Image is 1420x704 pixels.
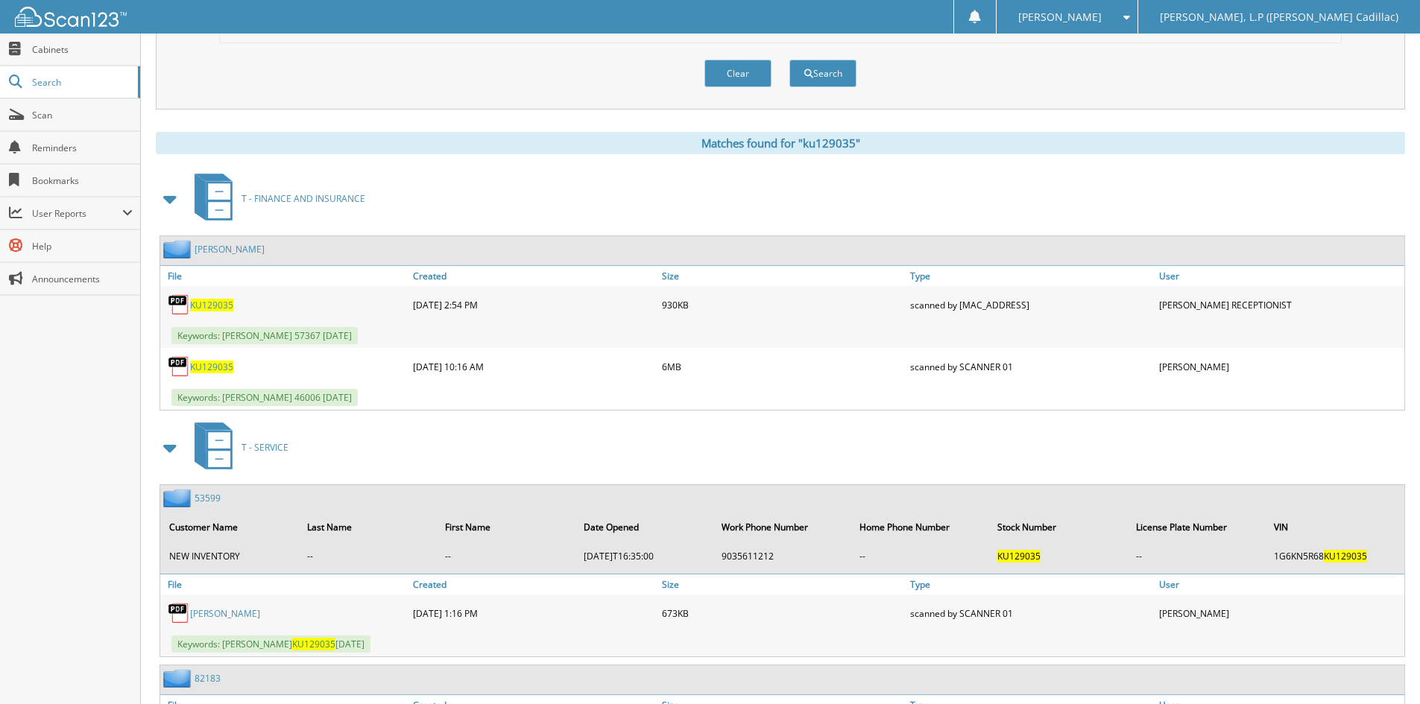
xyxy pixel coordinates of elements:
a: User [1155,266,1404,286]
span: Help [32,240,133,253]
a: File [160,574,409,594]
a: T - SERVICE [186,418,288,477]
button: Clear [704,60,771,87]
img: PDF.png [168,602,190,624]
span: [PERSON_NAME], L.P ([PERSON_NAME] Cadillac) [1160,13,1398,22]
iframe: Chat Widget [1345,632,1420,704]
td: 9035611212 [714,544,851,568]
button: Search [789,60,856,87]
td: [DATE]T16:35:00 [576,544,713,568]
td: 1G6KN5R68 [1266,544,1403,568]
td: -- [1129,544,1265,568]
a: Size [658,266,907,286]
img: PDF.png [168,294,190,316]
span: Scan [32,109,133,121]
a: User [1155,574,1404,594]
th: First Name [438,512,574,542]
span: User Reports [32,207,122,220]
a: 53599 [195,492,221,504]
a: KU129035 [190,299,233,311]
img: folder2.png [163,669,195,688]
span: Bookmarks [32,174,133,187]
th: Stock Number [990,512,1126,542]
div: [DATE] 2:54 PM [409,290,658,320]
img: scan123-logo-white.svg [15,7,127,27]
span: [PERSON_NAME] [1018,13,1102,22]
div: 6MB [658,352,907,381]
img: folder2.png [163,240,195,259]
span: Search [32,76,130,89]
th: Work Phone Number [714,512,851,542]
div: [DATE] 10:16 AM [409,352,658,381]
th: Date Opened [576,512,713,542]
td: -- [300,544,436,568]
th: Home Phone Number [852,512,988,542]
a: T - FINANCE AND INSURANCE [186,169,365,228]
span: T - FINANCE AND INSURANCE [242,192,365,205]
span: KU129035 [292,638,335,650]
div: scanned by SCANNER 01 [906,352,1155,381]
a: Type [906,574,1155,594]
a: File [160,266,409,286]
th: VIN [1266,512,1403,542]
span: Announcements [32,273,133,285]
span: Cabinets [32,43,133,56]
a: KU129035 [190,361,233,373]
span: Keywords: [PERSON_NAME] 57367 [DATE] [171,327,358,344]
img: folder2.png [163,489,195,507]
div: 930KB [658,290,907,320]
div: [DATE] 1:16 PM [409,598,658,628]
span: T - SERVICE [242,441,288,454]
span: Reminders [32,142,133,154]
a: [PERSON_NAME] [195,243,265,256]
span: Keywords: [PERSON_NAME] [DATE] [171,635,370,653]
a: Created [409,574,658,594]
a: Created [409,266,658,286]
div: [PERSON_NAME] [1155,352,1404,381]
td: -- [852,544,988,568]
span: KU129035 [1324,550,1367,562]
td: -- [438,544,574,568]
img: PDF.png [168,355,190,378]
a: [PERSON_NAME] [190,607,260,620]
a: Type [906,266,1155,286]
div: Matches found for "ku129035" [156,132,1405,154]
a: Size [658,574,907,594]
div: [PERSON_NAME] RECEPTIONIST [1155,290,1404,320]
div: scanned by SCANNER 01 [906,598,1155,628]
th: Customer Name [162,512,298,542]
div: [PERSON_NAME] [1155,598,1404,628]
th: Last Name [300,512,436,542]
div: 673KB [658,598,907,628]
td: NEW INVENTORY [162,544,298,568]
div: scanned by [MAC_ADDRESS] [906,290,1155,320]
span: Keywords: [PERSON_NAME] 46006 [DATE] [171,389,358,406]
span: KU129035 [997,550,1041,562]
a: 82183 [195,672,221,685]
th: License Plate Number [1129,512,1265,542]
